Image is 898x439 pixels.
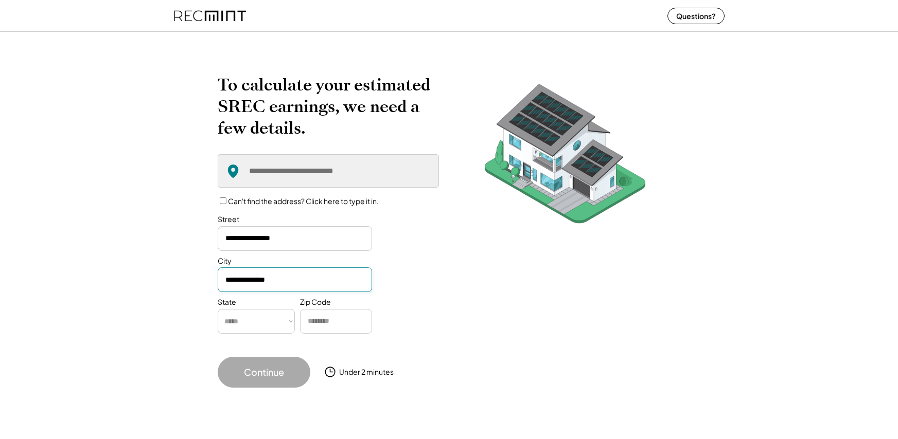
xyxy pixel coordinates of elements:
img: RecMintArtboard%207.png [465,74,665,239]
img: recmint-logotype%403x%20%281%29.jpeg [174,2,246,29]
div: City [218,256,232,266]
label: Can't find the address? Click here to type it in. [228,196,379,206]
div: Street [218,214,239,225]
button: Continue [218,357,310,388]
div: Under 2 minutes [339,367,394,377]
h2: To calculate your estimated SREC earnings, we need a few details. [218,74,439,139]
button: Questions? [667,8,725,24]
div: State [218,297,236,307]
div: Zip Code [300,297,331,307]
